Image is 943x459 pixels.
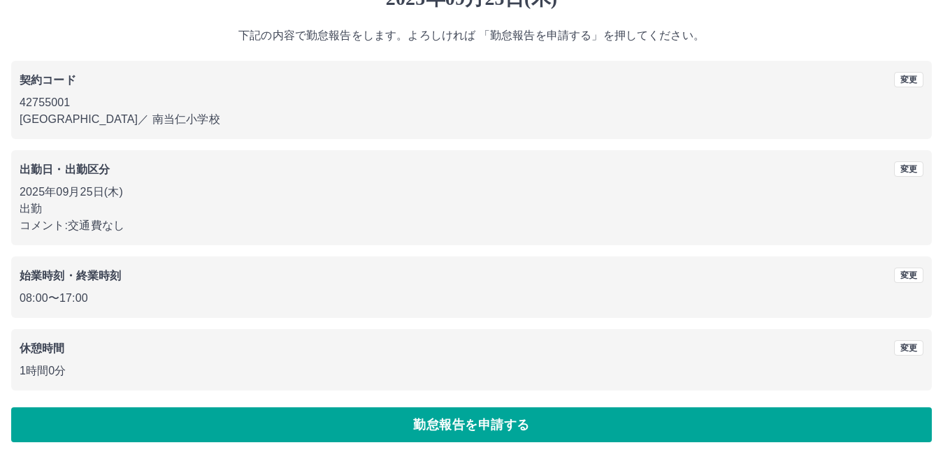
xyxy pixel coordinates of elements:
button: 変更 [894,161,923,177]
b: 始業時刻・終業時刻 [20,270,121,282]
p: 08:00 〜 17:00 [20,290,923,307]
b: 休憩時間 [20,342,65,354]
p: 42755001 [20,94,923,111]
p: 下記の内容で勤怠報告をします。よろしければ 「勤怠報告を申請する」を押してください。 [11,27,932,44]
button: 変更 [894,340,923,356]
b: 契約コード [20,74,76,86]
p: [GEOGRAPHIC_DATA] ／ 南当仁小学校 [20,111,923,128]
button: 勤怠報告を申請する [11,407,932,442]
b: 出勤日・出勤区分 [20,163,110,175]
p: 出勤 [20,201,923,217]
p: 1時間0分 [20,363,923,379]
button: 変更 [894,268,923,283]
p: コメント: 交通費なし [20,217,923,234]
button: 変更 [894,72,923,87]
p: 2025年09月25日(木) [20,184,923,201]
